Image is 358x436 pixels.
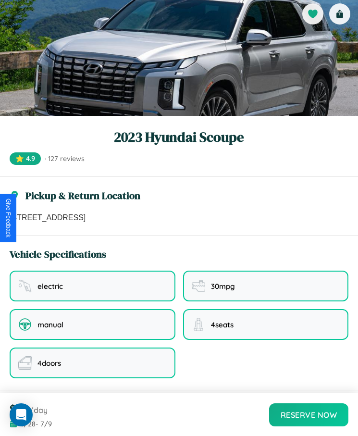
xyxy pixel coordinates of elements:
img: fuel efficiency [192,279,205,293]
span: ⭐ 4.9 [10,152,41,165]
span: 4 seats [211,320,234,329]
span: electric [37,282,63,291]
div: Give Feedback [5,199,12,237]
button: Reserve Now [269,403,349,426]
span: /day [29,405,48,415]
img: fuel type [18,279,32,293]
img: seating [192,318,205,331]
h3: Vehicle Specifications [10,247,106,261]
h1: 2023 Hyundai Scoupe [10,127,348,147]
span: 6 / 28 - 7 / 9 [20,420,52,428]
p: [STREET_ADDRESS] [10,212,348,224]
div: Open Intercom Messenger [10,403,33,426]
span: 30 mpg [211,282,235,291]
img: doors [18,356,32,370]
span: $ 70 [10,401,27,417]
h3: Pickup & Return Location [25,188,140,202]
span: 4 doors [37,359,61,368]
span: manual [37,320,63,329]
span: · 127 reviews [45,154,85,163]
